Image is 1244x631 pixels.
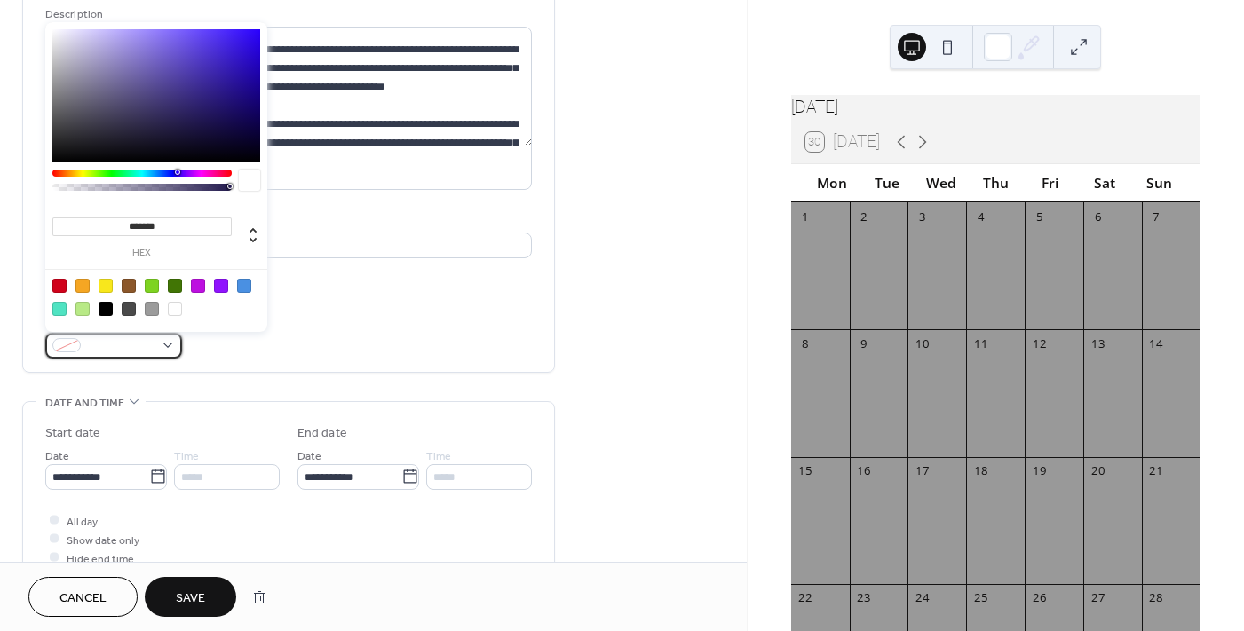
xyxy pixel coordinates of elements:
[168,302,182,316] div: #FFFFFF
[973,590,989,606] div: 25
[1148,590,1164,606] div: 28
[1148,209,1164,225] div: 7
[1148,336,1164,352] div: 14
[75,279,90,293] div: #F5A623
[52,248,232,258] label: hex
[145,279,159,293] div: #7ED321
[67,531,139,549] span: Show date only
[45,394,124,413] span: Date and time
[45,211,528,230] div: Location
[915,336,931,352] div: 10
[791,95,1200,121] div: [DATE]
[297,446,321,465] span: Date
[915,463,931,479] div: 17
[67,549,134,568] span: Hide end time
[122,279,136,293] div: #8B572A
[28,577,138,617] button: Cancel
[67,512,98,531] span: All day
[52,279,67,293] div: #D0021B
[973,209,989,225] div: 4
[797,463,813,479] div: 15
[1031,463,1047,479] div: 19
[214,279,228,293] div: #9013FE
[1089,209,1105,225] div: 6
[1031,209,1047,225] div: 5
[1023,164,1077,202] div: Fri
[915,209,931,225] div: 3
[1132,164,1186,202] div: Sun
[168,279,182,293] div: #417505
[856,463,872,479] div: 16
[174,446,199,465] span: Time
[914,164,968,202] div: Wed
[797,590,813,606] div: 22
[1089,590,1105,606] div: 27
[797,209,813,225] div: 1
[45,5,528,24] div: Description
[973,463,989,479] div: 18
[1089,336,1105,352] div: 13
[59,589,107,608] span: Cancel
[52,302,67,316] div: #50E3C2
[122,302,136,316] div: #4A4A4A
[237,279,251,293] div: #4A90E2
[145,302,159,316] div: #9B9B9B
[176,589,205,608] span: Save
[969,164,1023,202] div: Thu
[1089,463,1105,479] div: 20
[797,336,813,352] div: 8
[973,336,989,352] div: 11
[297,424,347,443] div: End date
[45,424,100,443] div: Start date
[75,302,90,316] div: #B8E986
[860,164,914,202] div: Tue
[856,590,872,606] div: 23
[1077,164,1131,202] div: Sat
[45,446,69,465] span: Date
[145,577,236,617] button: Save
[1031,590,1047,606] div: 26
[856,209,872,225] div: 2
[191,279,205,293] div: #BD10E0
[426,446,451,465] span: Time
[1031,336,1047,352] div: 12
[1148,463,1164,479] div: 21
[805,164,860,202] div: Mon
[99,279,113,293] div: #F8E71C
[99,302,113,316] div: #000000
[915,590,931,606] div: 24
[856,336,872,352] div: 9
